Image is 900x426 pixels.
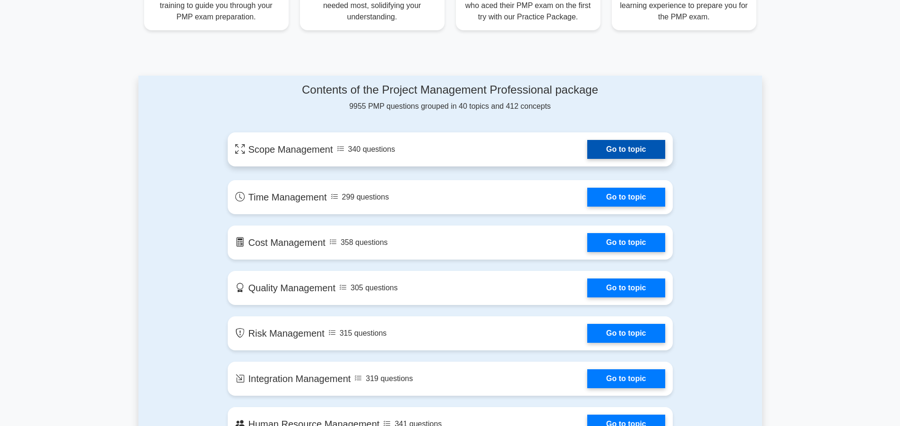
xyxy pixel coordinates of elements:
[587,188,665,207] a: Go to topic
[228,83,673,97] h4: Contents of the Project Management Professional package
[587,140,665,159] a: Go to topic
[587,369,665,388] a: Go to topic
[587,233,665,252] a: Go to topic
[228,83,673,112] div: 9955 PMP questions grouped in 40 topics and 412 concepts
[587,324,665,343] a: Go to topic
[587,278,665,297] a: Go to topic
